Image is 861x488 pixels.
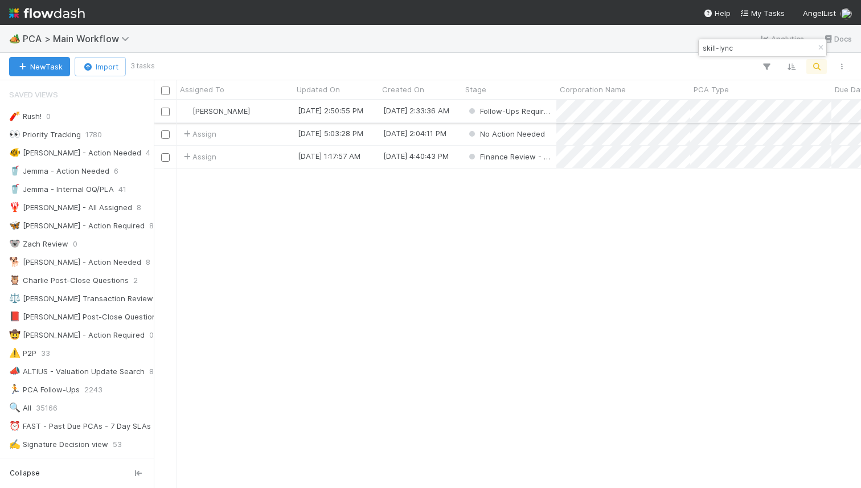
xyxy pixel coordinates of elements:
[9,202,20,212] span: 🦞
[118,182,126,196] span: 41
[9,255,141,269] div: [PERSON_NAME] - Action Needed
[9,366,20,376] span: 📣
[9,34,20,43] span: 🏕️
[9,437,108,452] div: Signature Decision view
[9,200,132,215] div: [PERSON_NAME] - All Assigned
[9,220,20,230] span: 🦋
[113,437,122,452] span: 53
[383,105,449,116] div: [DATE] 2:33:36 AM
[9,219,145,233] div: [PERSON_NAME] - Action Required
[9,182,114,196] div: Jemma - Internal OQ/PLA
[560,84,626,95] span: Corporation Name
[41,346,50,360] span: 33
[383,128,446,139] div: [DATE] 2:04:11 PM
[298,105,363,116] div: [DATE] 2:50:55 PM
[9,384,20,394] span: 🏃
[480,106,553,116] span: Follow-Ups Required
[9,83,58,106] span: Saved Views
[9,328,145,342] div: [PERSON_NAME] - Action Required
[161,153,170,162] input: Toggle Row Selected
[23,33,135,44] span: PCA > Main Workflow
[700,41,814,55] input: Search...
[9,184,20,194] span: 🥤
[9,129,20,139] span: 👀
[181,151,216,162] span: Assign
[161,130,170,139] input: Toggle Row Selected
[84,383,102,397] span: 2243
[9,401,31,415] div: All
[192,106,250,116] span: [PERSON_NAME]
[803,9,836,18] span: AngelList
[149,219,154,233] span: 8
[9,166,20,175] span: 🥤
[9,403,20,412] span: 🔍
[9,237,68,251] div: Zach Review
[9,146,141,160] div: [PERSON_NAME] - Action Needed
[9,311,20,321] span: 📕
[9,109,42,124] div: Rush!
[181,128,216,140] span: Assign
[9,310,161,324] div: [PERSON_NAME] Post-Close Questions
[114,164,118,178] span: 6
[133,273,138,288] span: 2
[9,257,20,266] span: 🐕
[9,383,80,397] div: PCA Follow-Ups
[161,108,170,116] input: Toggle Row Selected
[85,128,102,142] span: 1780
[182,106,191,116] img: avatar_d8fc9ee4-bd1b-4062-a2a8-84feb2d97839.png
[9,455,34,478] span: Stage
[9,147,20,157] span: 🐠
[740,9,785,18] span: My Tasks
[9,421,20,430] span: ⏰
[36,401,58,415] span: 35166
[480,129,545,138] span: No Action Needed
[9,348,20,358] span: ⚠️
[840,8,852,19] img: avatar_d2b43477-63dc-4e62-be5b-6fdd450c05a1.png
[9,275,20,285] span: 🦉
[9,439,20,449] span: ✍️
[9,128,81,142] div: Priority Tracking
[703,7,731,19] div: Help
[9,330,20,339] span: 🤠
[75,57,126,76] button: Import
[73,237,77,251] span: 0
[46,109,51,124] span: 0
[180,84,224,95] span: Assigned To
[130,61,155,71] small: 3 tasks
[137,200,141,215] span: 8
[297,84,340,95] span: Updated On
[9,293,20,303] span: ⚖️
[9,164,109,178] div: Jemma - Action Needed
[146,146,150,160] span: 4
[298,128,363,139] div: [DATE] 5:03:28 PM
[9,3,85,23] img: logo-inverted-e16ddd16eac7371096b0.svg
[9,292,177,306] div: [PERSON_NAME] Transaction Review Tasks
[465,84,486,95] span: Stage
[382,84,424,95] span: Created On
[149,364,158,379] span: 87
[9,239,20,248] span: 🐨
[480,152,607,161] span: Finance Review - Backlog (Finance)
[146,255,150,269] span: 8
[161,87,170,95] input: Toggle All Rows Selected
[149,328,154,342] span: 0
[9,57,70,76] button: NewTask
[760,32,805,46] a: Analytics
[9,419,151,433] div: FAST - Past Due PCAs - 7 Day SLAs
[9,364,145,379] div: ALTIUS - Valuation Update Search
[298,150,360,162] div: [DATE] 1:17:57 AM
[9,346,36,360] div: P2P
[383,150,449,162] div: [DATE] 4:40:43 PM
[9,273,129,288] div: Charlie Post-Close Questions
[9,111,20,121] span: 🧨
[694,84,729,95] span: PCA Type
[10,468,40,478] span: Collapse
[823,32,852,46] a: Docs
